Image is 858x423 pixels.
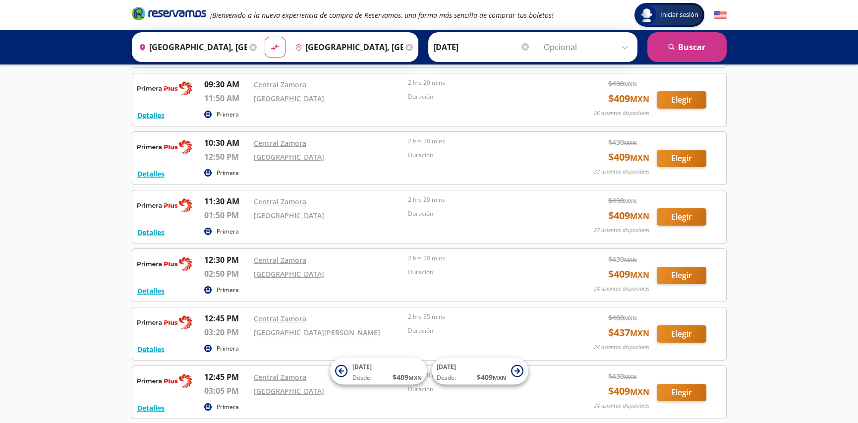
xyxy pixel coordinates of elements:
[408,326,558,335] p: Duración
[594,109,649,118] p: 26 asientos disponibles
[608,254,637,264] span: $ 430
[437,373,456,382] span: Desde:
[408,137,558,146] p: 2 hrs 20 mins
[408,254,558,263] p: 2 hrs 20 mins
[624,256,637,263] small: MXN
[657,325,706,343] button: Elegir
[624,80,637,88] small: MXN
[204,151,249,163] p: 12:50 PM
[657,267,706,284] button: Elegir
[204,195,249,207] p: 11:30 AM
[217,227,239,236] p: Primera
[630,328,649,339] small: MXN
[137,403,165,413] button: Detalles
[137,78,192,98] img: RESERVAMOS
[204,78,249,90] p: 09:30 AM
[433,35,530,60] input: Elegir Fecha
[137,371,192,391] img: RESERVAMOS
[630,386,649,397] small: MXN
[254,255,306,265] a: Central Zamora
[204,92,249,104] p: 11:50 AM
[608,91,649,106] span: $ 409
[408,374,422,381] small: MXN
[204,312,249,324] p: 12:45 PM
[217,403,239,412] p: Primera
[608,78,637,89] span: $ 430
[137,227,165,238] button: Detalles
[254,269,324,279] a: [GEOGRAPHIC_DATA]
[330,358,427,385] button: [DATE]Desde:$409MXN
[608,312,637,323] span: $ 460
[204,371,249,383] p: 12:45 PM
[254,152,324,162] a: [GEOGRAPHIC_DATA]
[137,286,165,296] button: Detalles
[594,285,649,293] p: 24 asientos disponibles
[254,386,324,396] a: [GEOGRAPHIC_DATA]
[624,314,637,322] small: MXN
[204,209,249,221] p: 01:50 PM
[217,110,239,119] p: Primera
[132,6,206,24] a: Brand Logo
[608,384,649,399] span: $ 409
[408,151,558,160] p: Duración
[594,343,649,352] p: 24 asientos disponibles
[254,138,306,148] a: Central Zamora
[254,197,306,206] a: Central Zamora
[210,10,554,20] em: ¡Bienvenido a la nueva experiencia de compra de Reservamos, una forma más sencilla de comprar tus...
[657,208,706,226] button: Elegir
[608,208,649,223] span: $ 409
[408,78,558,87] p: 2 hrs 20 mins
[217,169,239,178] p: Primera
[647,32,727,62] button: Buscar
[624,197,637,205] small: MXN
[204,254,249,266] p: 12:30 PM
[544,35,632,60] input: Opcional
[137,137,192,157] img: RESERVAMOS
[137,254,192,274] img: RESERVAMOS
[137,110,165,121] button: Detalles
[217,286,239,295] p: Primera
[493,374,506,381] small: MXN
[594,402,649,410] p: 24 asientos disponibles
[408,385,558,394] p: Duración
[352,363,372,371] span: [DATE]
[408,92,558,101] p: Duración
[408,312,558,321] p: 2 hrs 35 mins
[408,268,558,277] p: Duración
[132,6,206,21] i: Brand Logo
[254,372,306,382] a: Central Zamora
[656,10,702,20] span: Iniciar sesión
[608,267,649,282] span: $ 409
[608,150,649,165] span: $ 409
[594,168,649,176] p: 23 asientos disponibles
[624,373,637,380] small: MXN
[137,312,192,332] img: RESERVAMOS
[393,372,422,382] span: $ 409
[204,326,249,338] p: 03:20 PM
[204,268,249,280] p: 02:50 PM
[477,372,506,382] span: $ 409
[408,209,558,218] p: Duración
[608,195,637,206] span: $ 430
[608,137,637,147] span: $ 430
[432,358,528,385] button: [DATE]Desde:$409MXN
[352,373,372,382] span: Desde:
[608,325,649,340] span: $ 437
[204,137,249,149] p: 10:30 AM
[437,363,456,371] span: [DATE]
[608,371,637,381] span: $ 430
[254,80,306,89] a: Central Zamora
[630,94,649,105] small: MXN
[624,139,637,146] small: MXN
[714,9,727,21] button: English
[408,195,558,204] p: 2 hrs 20 mins
[254,328,380,337] a: [GEOGRAPHIC_DATA][PERSON_NAME]
[254,211,324,220] a: [GEOGRAPHIC_DATA]
[291,35,403,60] input: Buscar Destino
[137,344,165,355] button: Detalles
[254,314,306,323] a: Central Zamora
[657,384,706,401] button: Elegir
[630,269,649,280] small: MXN
[657,91,706,109] button: Elegir
[135,35,247,60] input: Buscar Origen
